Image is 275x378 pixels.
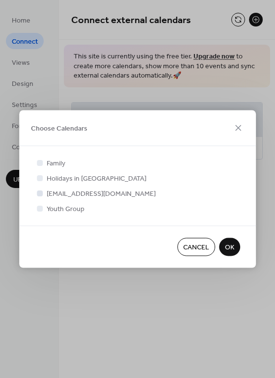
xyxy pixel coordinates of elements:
span: Holidays in [GEOGRAPHIC_DATA] [47,174,146,184]
span: OK [225,243,234,253]
span: Youth Group [47,204,84,215]
button: Cancel [177,238,215,256]
span: Choose Calendars [31,124,87,134]
span: Cancel [183,243,209,253]
button: OK [219,238,240,256]
span: Family [47,159,65,169]
span: [EMAIL_ADDRESS][DOMAIN_NAME] [47,189,156,199]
